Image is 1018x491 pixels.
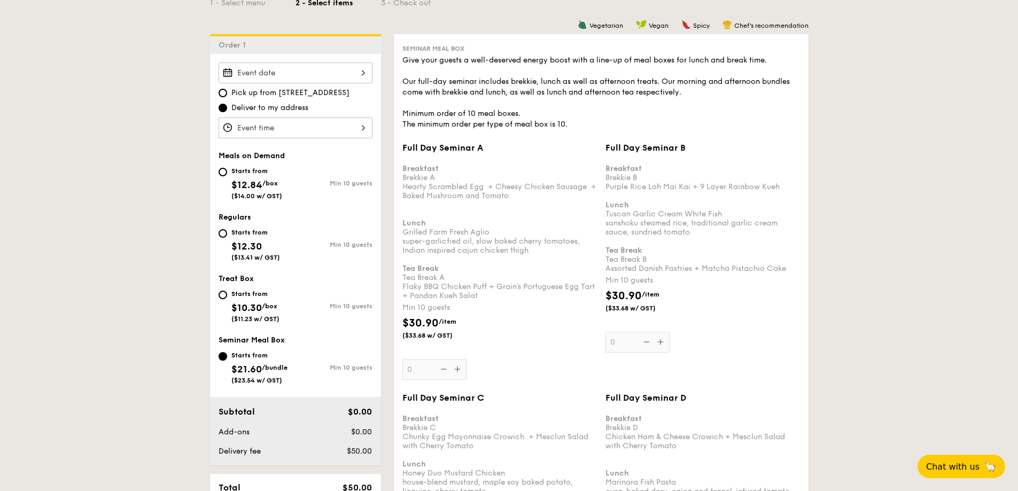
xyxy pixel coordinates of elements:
span: $0.00 [351,427,372,437]
div: Min 10 guests [296,180,372,187]
span: $21.60 [231,363,262,375]
span: Vegetarian [589,22,623,29]
div: Starts from [231,351,287,360]
b: Lunch [605,200,629,209]
span: ($11.23 w/ GST) [231,315,279,323]
b: Breakfast [402,164,439,173]
span: Subtotal [219,407,255,417]
span: ($23.54 w/ GST) [231,377,282,384]
input: Starts from$12.30($13.41 w/ GST)Min 10 guests [219,229,227,238]
span: $50.00 [347,447,372,456]
input: Event date [219,63,372,83]
span: Deliver to my address [231,103,308,113]
span: ($13.41 w/ GST) [231,254,280,261]
span: Spicy [693,22,710,29]
span: 🦙 [984,461,997,473]
span: Order 1 [219,41,250,50]
div: Min 10 guests [296,302,372,310]
span: $0.00 [348,407,372,417]
span: $30.90 [605,290,642,302]
span: Seminar Meal Box [402,45,464,52]
span: /box [262,302,277,310]
div: Min 10 guests [402,302,597,313]
div: Starts from [231,167,282,175]
div: Brekkie A Hearty Scrambled Egg + Cheesy Chicken Sausage + Baked Mushroom and Tomato Grilled Farm ... [402,155,597,300]
div: Starts from [231,290,279,298]
div: Min 10 guests [296,364,372,371]
img: icon-spicy.37a8142b.svg [681,20,691,29]
span: Full Day Seminar A [402,143,483,153]
span: Chef's recommendation [734,22,809,29]
span: Regulars [219,213,251,222]
span: Full Day Seminar B [605,143,686,153]
span: Delivery fee [219,447,261,456]
span: Meals on Demand [219,151,285,160]
input: Starts from$12.84/box($14.00 w/ GST)Min 10 guests [219,168,227,176]
span: /item [642,291,659,298]
span: $30.90 [402,317,439,330]
span: $12.84 [231,179,262,191]
span: Pick up from [STREET_ADDRESS] [231,88,349,98]
b: Breakfast [402,414,439,423]
span: Seminar Meal Box [219,336,285,345]
b: Breakfast [605,164,642,173]
span: Vegan [649,22,669,29]
span: Treat Box [219,274,254,283]
div: Min 10 guests [296,241,372,248]
span: Full Day Seminar C [402,393,484,403]
img: icon-chef-hat.a58ddaea.svg [722,20,732,29]
div: Starts from [231,228,280,237]
input: Starts from$21.60/bundle($23.54 w/ GST)Min 10 guests [219,352,227,361]
b: Tea Break [402,264,439,273]
span: /bundle [262,364,287,371]
div: Give your guests a well-deserved energy boost with a line-up of meal boxes for lunch and break ti... [402,55,800,130]
img: icon-vegetarian.fe4039eb.svg [578,20,587,29]
input: Deliver to my address [219,104,227,112]
input: Event time [219,118,372,138]
b: Lunch [402,219,426,228]
span: ($14.00 w/ GST) [231,192,282,200]
span: Add-ons [219,427,250,437]
span: /item [439,318,456,325]
div: Brekkie B Purple Rice Loh Mai Kai + 9 Layer Rainbow Kueh Tuscan Garlic Cream White Fish sanshoku ... [605,155,800,273]
span: $10.30 [231,302,262,314]
img: icon-vegan.f8ff3823.svg [636,20,647,29]
span: $12.30 [231,240,262,252]
span: ($33.68 w/ GST) [402,331,475,340]
b: Lunch [605,469,629,478]
input: Starts from$10.30/box($11.23 w/ GST)Min 10 guests [219,291,227,299]
div: Min 10 guests [605,275,800,286]
span: Chat with us [926,462,980,472]
span: ($33.68 w/ GST) [605,304,678,313]
b: Lunch [402,459,426,469]
b: Tea Break [605,246,642,255]
input: Pick up from [STREET_ADDRESS] [219,89,227,97]
button: Chat with us🦙 [918,455,1005,478]
span: Full Day Seminar D [605,393,686,403]
b: Breakfast [605,414,642,423]
span: /box [262,180,278,187]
